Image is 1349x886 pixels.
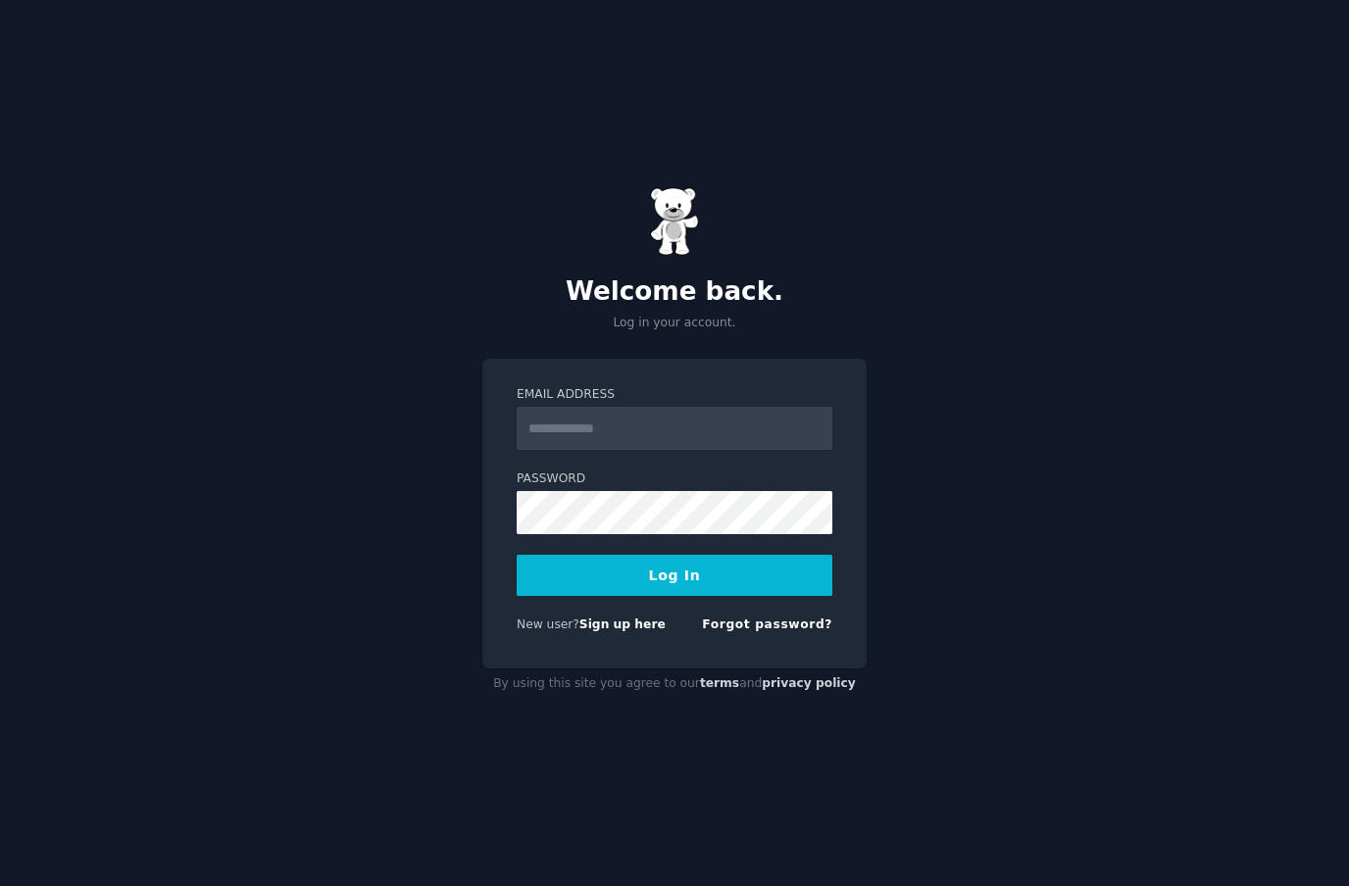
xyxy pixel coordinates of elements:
a: Sign up here [579,617,666,631]
a: Forgot password? [702,617,832,631]
a: privacy policy [762,676,856,690]
label: Email Address [517,386,832,404]
a: terms [700,676,739,690]
p: Log in your account. [482,315,867,332]
span: New user? [517,617,579,631]
button: Log In [517,555,832,596]
label: Password [517,470,832,488]
img: Gummy Bear [650,187,699,256]
h2: Welcome back. [482,276,867,308]
div: By using this site you agree to our and [482,668,867,700]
